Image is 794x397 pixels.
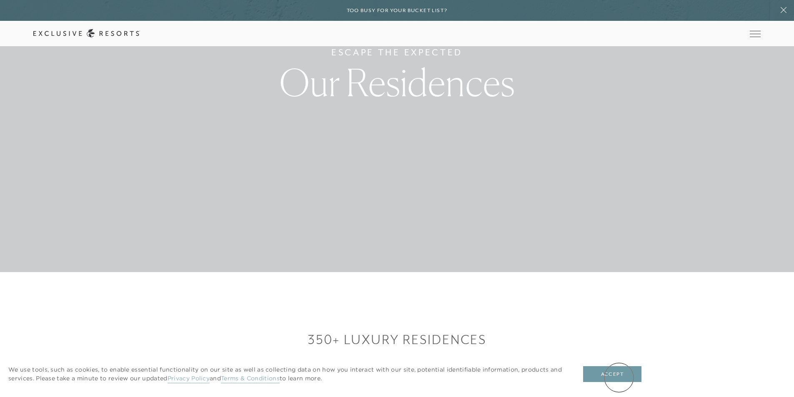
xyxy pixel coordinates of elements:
[583,366,641,382] button: Accept
[8,365,566,383] p: We use tools, such as cookies, to enable essential functionality on our site as well as collectin...
[168,375,210,383] a: Privacy Policy
[347,7,448,15] h6: Too busy for your bucket list?
[221,375,280,383] a: Terms & Conditions
[331,46,463,59] h6: Escape The Expected
[750,31,761,37] button: Open navigation
[279,64,515,101] h1: Our Residences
